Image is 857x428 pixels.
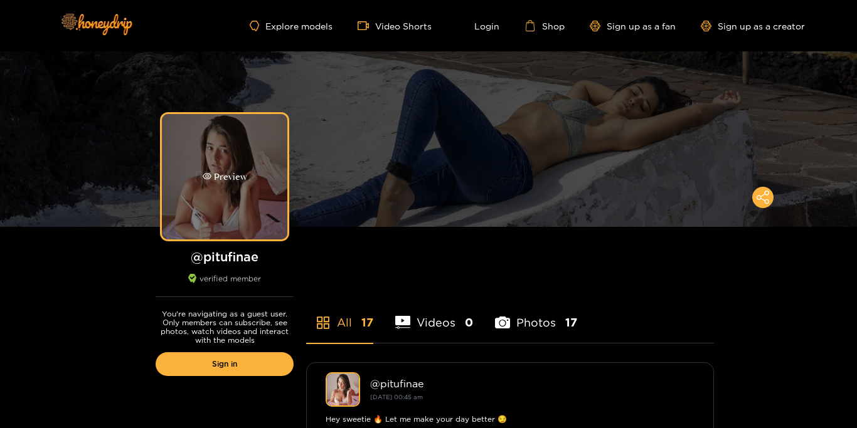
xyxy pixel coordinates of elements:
p: You're navigating as a guest user. Only members can subscribe, see photos, watch videos and inter... [156,310,294,345]
span: appstore [316,315,331,330]
li: Videos [395,286,473,343]
span: video-camera [358,20,375,31]
span: 17 [565,315,577,330]
a: Login [457,20,499,31]
div: Hey sweetie 🔥 Let me make your day better 😏 [326,413,695,425]
a: Explore models [250,21,333,31]
span: 17 [361,315,373,330]
img: pitufinae [326,372,360,407]
div: verified member [156,274,294,297]
div: @ pitufinae [370,378,695,389]
a: Sign up as a creator [701,21,805,31]
li: Photos [495,286,577,343]
a: Sign up as a fan [590,21,676,31]
span: eye [203,172,211,180]
div: Preview [203,170,247,184]
a: Shop [524,20,565,31]
a: Sign in [156,352,294,376]
span: 0 [465,315,473,330]
h1: @ pitufinae [156,249,294,264]
a: Video Shorts [358,20,432,31]
small: [DATE] 00:45 am [370,394,423,400]
li: All [306,286,373,343]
